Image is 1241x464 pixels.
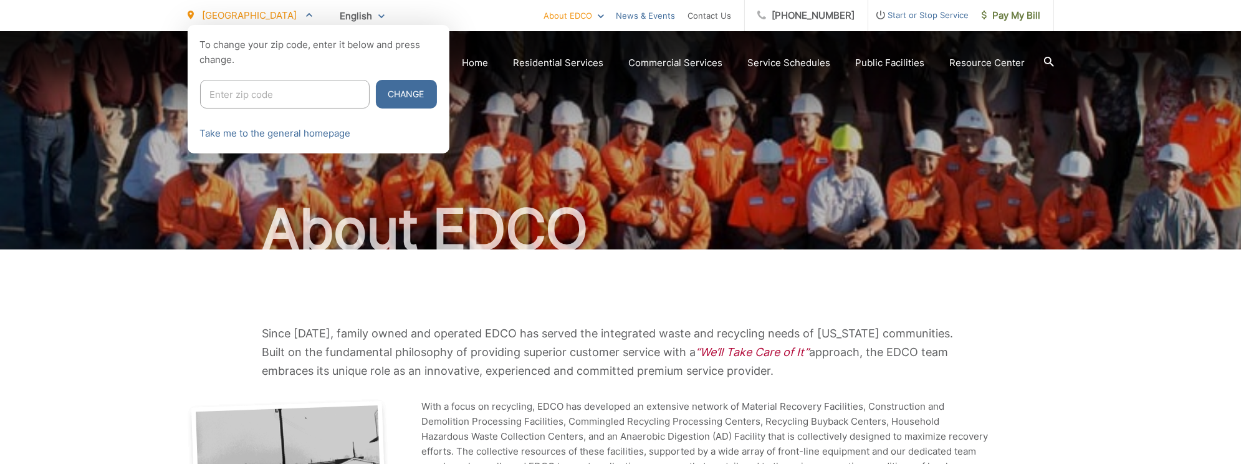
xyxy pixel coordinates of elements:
input: Enter zip code [200,80,370,109]
a: Contact Us [688,8,732,23]
span: Pay My Bill [982,8,1041,23]
a: Take me to the general homepage [200,126,351,141]
span: [GEOGRAPHIC_DATA] [203,9,297,21]
p: To change your zip code, enter it below and press change. [200,37,437,67]
a: News & Events [616,8,676,23]
button: Change [376,80,437,109]
span: English [331,5,394,27]
a: About EDCO [544,8,604,23]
